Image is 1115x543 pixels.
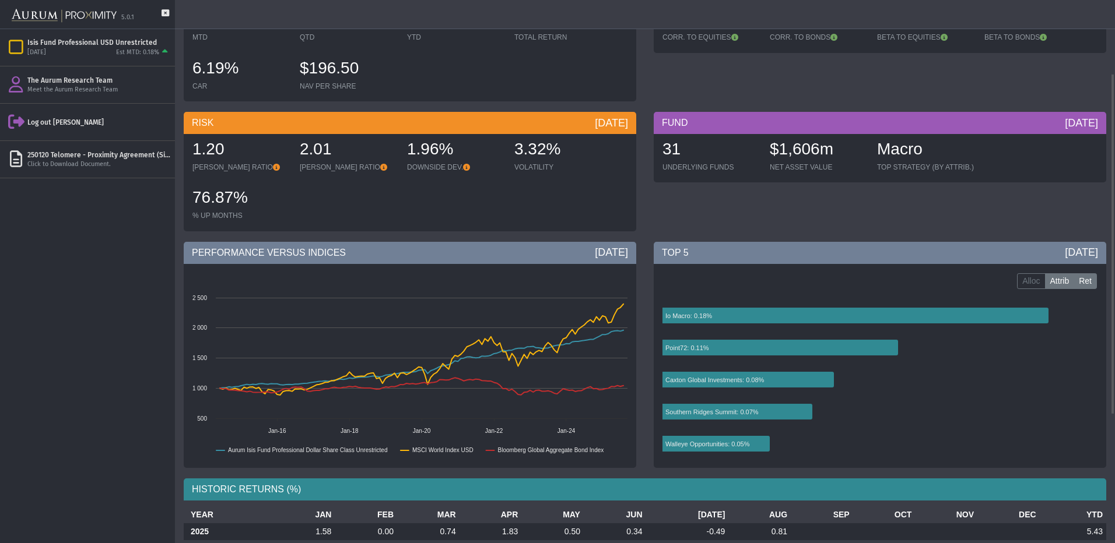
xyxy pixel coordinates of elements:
[665,440,750,447] text: Walleye Opportunities: 0.05%
[412,447,474,453] text: MSCI World Index USD
[192,186,288,211] div: 76.87%
[791,506,853,523] th: SEP
[184,506,273,523] th: YEAR
[27,118,170,127] div: Log out [PERSON_NAME]
[728,506,791,523] th: AUG
[192,138,288,163] div: 1.20
[407,138,503,163] div: 1.96%
[300,82,395,91] div: NAV PER SHARE
[728,523,791,540] td: 0.81
[557,428,576,434] text: Jan-24
[192,325,207,331] text: 2 000
[1074,273,1097,290] label: Ret
[977,506,1040,523] th: DEC
[413,428,431,434] text: Jan-20
[192,82,288,91] div: CAR
[654,242,1106,264] div: TOP 5
[915,506,977,523] th: NOV
[584,523,646,540] td: 0.34
[300,57,395,82] div: $196.50
[853,506,916,523] th: OCT
[1040,523,1106,540] td: 5.43
[27,48,46,57] div: [DATE]
[300,33,395,42] div: QTD
[192,385,207,392] text: 1 000
[300,138,395,163] div: 2.01
[646,523,729,540] td: -0.49
[460,523,522,540] td: 1.83
[646,506,729,523] th: [DATE]
[770,138,865,163] div: $1,606m
[335,506,397,523] th: FEB
[116,48,159,57] div: Est MTD: 0.18%
[407,33,503,42] div: YTD
[273,523,335,540] td: 1.58
[184,112,636,134] div: RISK
[521,523,584,540] td: 0.50
[665,344,709,351] text: Point72: 0.11%
[662,33,758,42] div: CORR. TO EQUITIES
[1045,273,1075,290] label: Attrib
[27,76,170,85] div: The Aurum Research Team
[300,163,395,172] div: [PERSON_NAME] RATIO
[27,150,170,160] div: 250120 Telomere - Proximity Agreement (Signed).pdf
[341,428,359,434] text: Jan-18
[1017,273,1045,290] label: Alloc
[460,506,522,523] th: APR
[665,312,712,319] text: Io Macro: 0.18%
[665,376,765,383] text: Caxton Global Investments: 0.08%
[407,163,503,172] div: DOWNSIDE DEV.
[121,13,134,22] div: 5.0.1
[273,506,335,523] th: JAN
[595,245,628,259] div: [DATE]
[184,478,1106,500] div: HISTORIC RETURNS (%)
[662,138,758,163] div: 31
[584,506,646,523] th: JUN
[184,523,273,540] th: 2025
[877,163,974,172] div: TOP STRATEGY (BY ATTRIB.)
[521,506,584,523] th: MAY
[192,211,288,220] div: % UP MONTHS
[1040,506,1106,523] th: YTD
[192,163,288,172] div: [PERSON_NAME] RATIO
[770,163,865,172] div: NET ASSET VALUE
[268,428,286,434] text: Jan-16
[192,355,207,361] text: 1 500
[12,3,117,29] img: Aurum-Proximity%20white.svg
[662,163,758,172] div: UNDERLYING FUNDS
[397,506,460,523] th: MAR
[665,408,759,415] text: Southern Ridges Summit: 0.07%
[984,33,1080,42] div: BETA TO BONDS
[770,33,865,42] div: CORR. TO BONDS
[595,116,628,130] div: [DATE]
[184,242,636,264] div: PERFORMANCE VERSUS INDICES
[654,112,1106,134] div: FUND
[514,33,610,42] div: TOTAL RETURN
[335,523,397,540] td: 0.00
[27,38,170,47] div: Isis Fund Professional USD Unrestricted
[397,523,460,540] td: 0.74
[498,447,604,453] text: Bloomberg Global Aggregate Bond Index
[192,33,288,42] div: MTD
[228,447,387,453] text: Aurum Isis Fund Professional Dollar Share Class Unrestricted
[192,295,207,301] text: 2 500
[27,160,170,169] div: Click to Download Document.
[877,33,973,42] div: BETA TO EQUITIES
[514,163,610,172] div: VOLATILITY
[877,138,974,163] div: Macro
[197,415,207,422] text: 500
[192,57,288,82] div: 6.19%
[1065,116,1098,130] div: [DATE]
[27,86,170,94] div: Meet the Aurum Research Team
[514,138,610,163] div: 3.32%
[1065,245,1098,259] div: [DATE]
[485,428,503,434] text: Jan-22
